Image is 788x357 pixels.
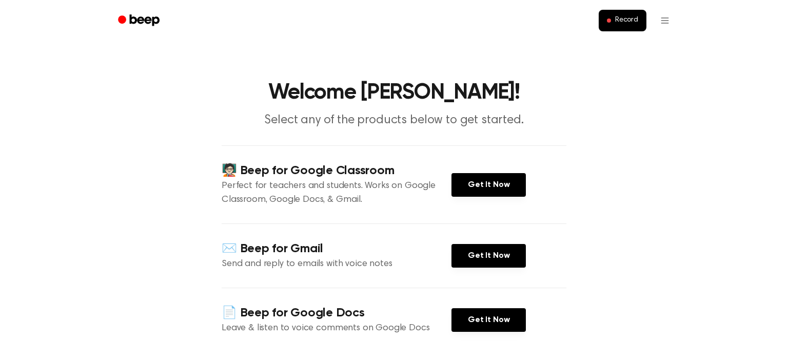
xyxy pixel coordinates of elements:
p: Select any of the products below to get started. [197,112,591,129]
h1: Welcome [PERSON_NAME]! [131,82,657,104]
p: Perfect for teachers and students. Works on Google Classroom, Google Docs, & Gmail. [222,179,451,207]
a: Get It Now [451,173,526,197]
h4: 🧑🏻‍🏫 Beep for Google Classroom [222,162,451,179]
a: Beep [111,11,169,31]
a: Get It Now [451,308,526,332]
a: Get It Now [451,244,526,268]
p: Send and reply to emails with voice notes [222,257,451,271]
span: Record [615,16,638,25]
h4: ✉️ Beep for Gmail [222,240,451,257]
button: Record [599,10,646,31]
p: Leave & listen to voice comments on Google Docs [222,322,451,335]
h4: 📄 Beep for Google Docs [222,305,451,322]
button: Open menu [653,8,677,33]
